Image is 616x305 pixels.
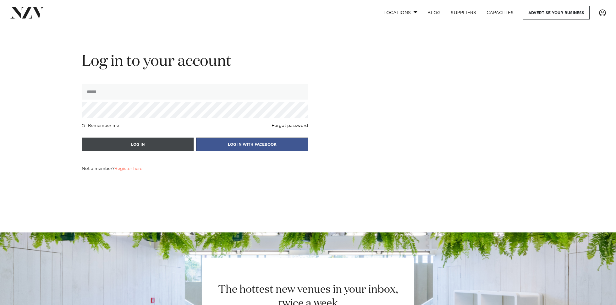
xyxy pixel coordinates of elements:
a: Register here [114,166,142,171]
a: SUPPLIERS [446,6,481,19]
a: Locations [378,6,422,19]
button: LOG IN WITH FACEBOOK [196,138,308,151]
h4: Not a member? . [82,166,143,171]
a: Advertise your business [523,6,590,19]
h2: Log in to your account [82,52,308,72]
a: BLOG [422,6,446,19]
a: Capacities [481,6,519,19]
img: nzv-logo.png [10,7,44,18]
button: LOG IN [82,138,194,151]
h4: Remember me [88,123,119,128]
a: LOG IN WITH FACEBOOK [196,141,308,147]
a: Forgot password [272,123,308,128]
